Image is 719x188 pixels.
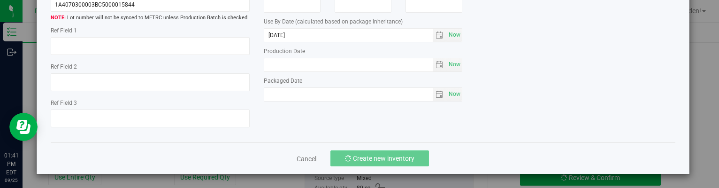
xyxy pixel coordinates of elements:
[264,47,462,55] label: Production Date
[447,58,463,71] span: Set Current date
[51,26,249,35] label: Ref Field 1
[330,150,429,166] button: Create new inventory
[446,88,462,101] span: select
[51,99,249,107] label: Ref Field 3
[446,29,462,42] span: select
[353,155,414,162] span: Create new inventory
[447,28,463,42] span: Set Current date
[433,58,446,71] span: select
[295,18,403,25] span: (calculated based on package inheritance)
[297,154,316,164] a: Cancel
[264,17,462,26] label: Use By Date
[433,29,446,42] span: select
[51,14,249,22] span: Lot number will not be synced to METRC unless Production Batch is checked
[446,58,462,71] span: select
[447,87,463,101] span: Set Current date
[433,88,446,101] span: select
[264,77,462,85] label: Packaged Date
[51,63,249,71] label: Ref Field 2
[9,113,38,141] iframe: Resource center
